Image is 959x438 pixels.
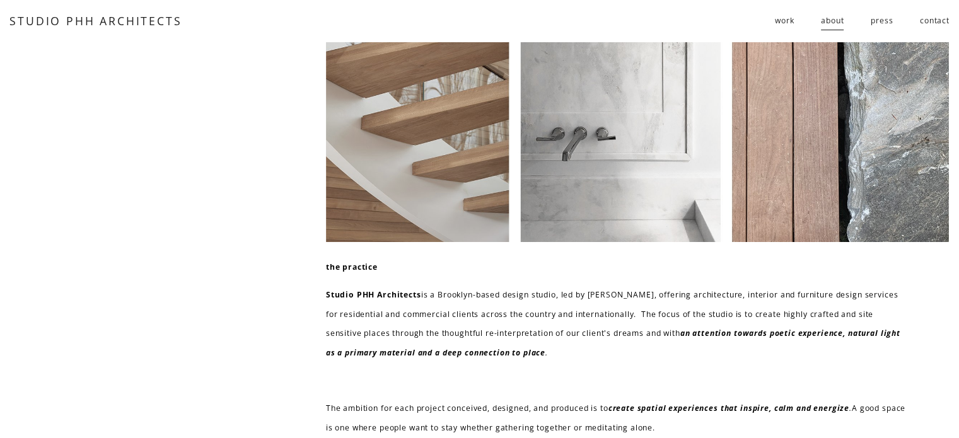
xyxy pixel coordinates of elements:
em: an attention towards poetic experience, natural light as a primary material and a deep connection... [326,328,903,357]
span: work [775,11,794,30]
a: STUDIO PHH ARCHITECTS [9,13,182,28]
em: create spatial experiences that inspire, calm and energize [608,403,849,413]
a: folder dropdown [775,11,794,32]
p: The ambition for each project conceived, designed, and produced is to A good space is one where p... [326,399,910,437]
p: is a Brooklyn-based design studio, led by [PERSON_NAME], offering architecture, interior and furn... [326,285,910,362]
em: . [545,347,548,358]
a: contact [920,11,950,32]
strong: the practice [326,262,378,272]
strong: Studio PHH Architects [326,289,421,300]
a: about [821,11,844,32]
em: . [849,403,852,413]
a: press [871,11,893,32]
